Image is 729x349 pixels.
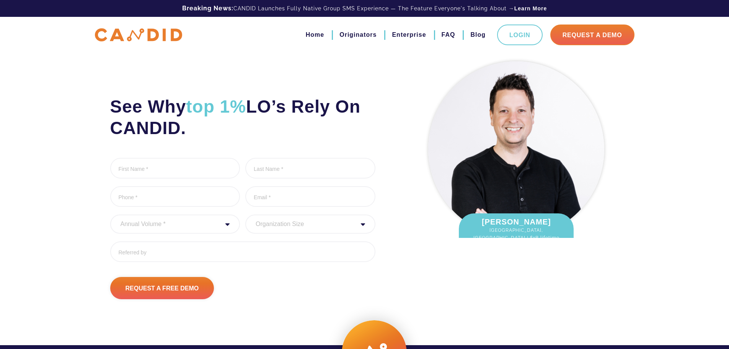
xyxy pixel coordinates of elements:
input: Last Name * [245,158,375,179]
input: First Name * [110,158,240,179]
a: Learn More [514,5,547,12]
a: FAQ [442,28,455,41]
a: Originators [339,28,377,41]
input: Request A Free Demo [110,277,214,299]
a: Home [306,28,324,41]
div: [PERSON_NAME] [459,213,574,253]
span: [GEOGRAPHIC_DATA], [GEOGRAPHIC_DATA] | $1B lifetime fundings. [466,226,566,249]
input: Phone * [110,186,240,207]
a: Blog [470,28,486,41]
input: Email * [245,186,375,207]
a: Request A Demo [550,25,634,45]
a: Login [497,25,543,45]
span: top 1% [186,97,246,116]
input: Referred by [110,241,375,262]
b: Breaking News: [182,5,233,12]
h2: See Why LO’s Rely On CANDID. [110,96,375,139]
a: Enterprise [392,28,426,41]
img: CANDID APP [95,28,182,42]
